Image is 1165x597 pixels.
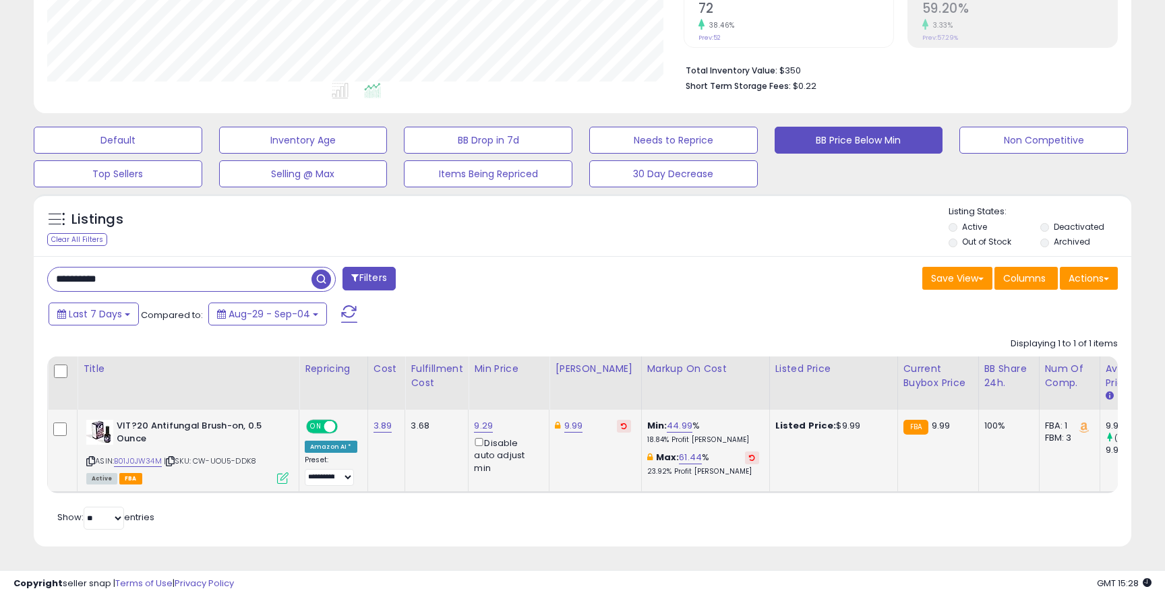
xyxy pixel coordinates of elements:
[219,127,388,154] button: Inventory Age
[1003,272,1046,285] span: Columns
[641,356,769,410] th: The percentage added to the cost of goods (COGS) that forms the calculator for Min & Max prices.
[305,362,362,376] div: Repricing
[647,467,759,476] p: 23.92% Profit [PERSON_NAME]
[1097,577,1152,590] span: 2025-09-15 15:28 GMT
[667,419,692,433] a: 44.99
[305,441,357,453] div: Amazon AI *
[69,307,122,321] span: Last 7 Days
[86,420,289,482] div: ASIN:
[49,303,139,325] button: Last 7 Days
[117,420,280,448] b: VIT?20 Antifungal Brush-on, 0.5 Ounce
[698,34,721,42] small: Prev: 52
[994,267,1058,290] button: Columns
[589,160,758,187] button: 30 Day Decrease
[114,455,162,467] a: B01J0JW34M
[1106,420,1160,432] div: 9.99
[698,1,893,19] h2: 72
[342,267,395,290] button: Filters
[305,455,357,486] div: Preset:
[141,309,203,321] span: Compared to:
[404,127,572,154] button: BB Drop in 7d
[208,303,327,325] button: Aug-29 - Sep-04
[656,451,680,464] b: Max:
[1054,221,1104,232] label: Deactivated
[1045,432,1089,444] div: FBM: 3
[229,307,310,321] span: Aug-29 - Sep-04
[411,362,462,390] div: Fulfillment Cost
[679,451,702,464] a: 61.44
[705,20,735,30] small: 38.46%
[903,420,928,435] small: FBA
[474,435,539,474] div: Disable auto adjust min
[119,473,142,484] span: FBA
[647,435,759,445] p: 18.84% Profit [PERSON_NAME]
[1106,362,1155,390] div: Avg Win Price
[775,362,892,376] div: Listed Price
[71,210,123,229] h5: Listings
[86,473,117,484] span: All listings currently available for purchase on Amazon
[932,419,951,432] span: 9.99
[474,362,543,376] div: Min Price
[984,362,1034,390] div: BB Share 24h.
[1106,444,1160,456] div: 9.98
[1060,267,1118,290] button: Actions
[307,421,324,433] span: ON
[175,577,234,590] a: Privacy Policy
[34,127,202,154] button: Default
[1011,338,1118,350] div: Displaying 1 to 1 of 1 items
[57,511,154,524] span: Show: entries
[686,80,791,92] b: Short Term Storage Fees:
[686,61,1108,77] li: $350
[647,451,759,476] div: %
[928,20,953,30] small: 3.33%
[962,236,1011,247] label: Out of Stock
[793,80,816,92] span: $0.22
[564,419,583,433] a: 9.99
[1106,390,1114,402] small: Avg Win Price.
[775,127,943,154] button: BB Price Below Min
[962,221,987,232] label: Active
[13,577,234,590] div: seller snap | |
[374,419,392,433] a: 3.89
[47,233,107,246] div: Clear All Filters
[1045,362,1094,390] div: Num of Comp.
[922,34,958,42] small: Prev: 57.29%
[1054,236,1090,247] label: Archived
[411,420,458,432] div: 3.68
[775,419,837,432] b: Listed Price:
[86,420,113,445] img: 510SdBSgSaL._SL40_.jpg
[555,362,635,376] div: [PERSON_NAME]
[374,362,400,376] div: Cost
[1114,433,1137,443] small: (0.1%)
[647,420,759,445] div: %
[949,206,1131,218] p: Listing States:
[922,267,992,290] button: Save View
[404,160,572,187] button: Items Being Repriced
[164,455,256,466] span: | SKU: CW-UOU5-DDK8
[115,577,173,590] a: Terms of Use
[959,127,1128,154] button: Non Competitive
[903,362,973,390] div: Current Buybox Price
[1045,420,1089,432] div: FBA: 1
[336,421,357,433] span: OFF
[984,420,1029,432] div: 100%
[922,1,1117,19] h2: 59.20%
[647,362,764,376] div: Markup on Cost
[83,362,293,376] div: Title
[775,420,887,432] div: $9.99
[589,127,758,154] button: Needs to Reprice
[474,419,493,433] a: 9.29
[219,160,388,187] button: Selling @ Max
[34,160,202,187] button: Top Sellers
[13,577,63,590] strong: Copyright
[647,419,667,432] b: Min:
[686,65,777,76] b: Total Inventory Value:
